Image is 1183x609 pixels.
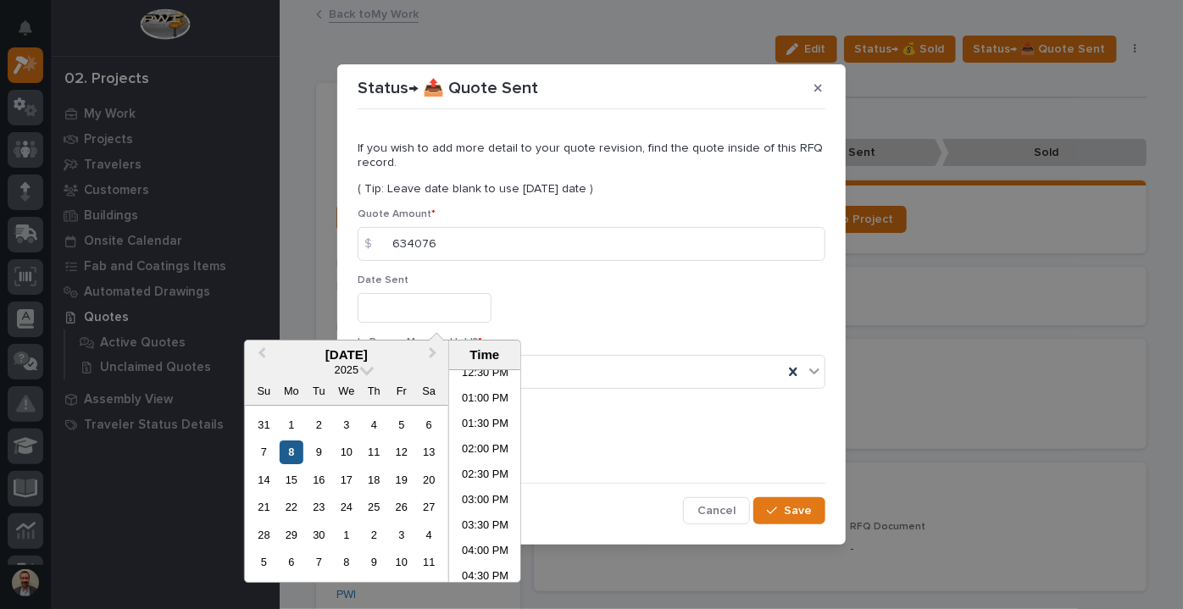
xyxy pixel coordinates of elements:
div: Choose Wednesday, September 10th, 2025 [335,441,358,464]
div: [DATE] [245,347,448,363]
div: Choose Thursday, September 25th, 2025 [363,496,386,519]
div: $ [358,227,392,261]
div: Fr [390,379,413,402]
div: Choose Saturday, September 13th, 2025 [418,441,441,464]
div: Choose Tuesday, September 30th, 2025 [308,523,330,546]
span: Date Sent [358,275,408,285]
div: Th [363,379,386,402]
div: Choose Monday, October 6th, 2025 [280,551,303,573]
li: 12:30 PM [449,362,521,387]
div: Choose Monday, September 15th, 2025 [280,468,303,491]
div: Choose Wednesday, September 24th, 2025 [335,496,358,519]
div: Choose Tuesday, September 2nd, 2025 [308,413,330,436]
div: Choose Tuesday, September 23rd, 2025 [308,496,330,519]
div: Choose Friday, September 5th, 2025 [390,413,413,436]
div: Choose Monday, September 29th, 2025 [280,523,303,546]
div: Choose Saturday, October 4th, 2025 [418,523,441,546]
div: Choose Wednesday, October 8th, 2025 [335,551,358,573]
div: Choose Wednesday, October 1st, 2025 [335,523,358,546]
div: Choose Monday, September 22nd, 2025 [280,496,303,519]
li: 04:00 PM [449,540,521,565]
div: Choose Saturday, September 6th, 2025 [418,413,441,436]
div: Choose Monday, September 1st, 2025 [280,413,303,436]
div: Choose Thursday, September 18th, 2025 [363,468,386,491]
div: Sa [418,379,441,402]
div: Choose Saturday, September 27th, 2025 [418,496,441,519]
div: Choose Thursday, October 2nd, 2025 [363,523,386,546]
p: Status→ 📤 Quote Sent [358,78,538,98]
button: Next Month [421,342,448,369]
div: Choose Friday, September 12th, 2025 [390,441,413,464]
div: Choose Wednesday, September 3rd, 2025 [335,413,358,436]
li: 01:30 PM [449,412,521,438]
span: Quote Amount [358,209,436,219]
div: Choose Friday, September 19th, 2025 [390,468,413,491]
div: Mo [280,379,303,402]
div: Choose Monday, September 8th, 2025 [280,441,303,464]
div: Choose Thursday, September 11th, 2025 [363,441,386,464]
div: Su [253,379,275,402]
div: Choose Saturday, September 20th, 2025 [418,468,441,491]
div: Choose Tuesday, September 16th, 2025 [308,468,330,491]
div: Tu [308,379,330,402]
div: Choose Sunday, September 28th, 2025 [253,523,275,546]
div: Choose Wednesday, September 17th, 2025 [335,468,358,491]
li: 02:30 PM [449,463,521,489]
div: Choose Tuesday, October 7th, 2025 [308,551,330,573]
div: Choose Sunday, September 7th, 2025 [253,441,275,464]
div: Choose Tuesday, September 9th, 2025 [308,441,330,464]
div: Choose Sunday, August 31st, 2025 [253,413,275,436]
li: 04:30 PM [449,565,521,590]
span: 2025 [335,363,358,376]
div: Choose Thursday, October 9th, 2025 [363,551,386,573]
p: If you wish to add more detail to your quote revision, find the quote inside of this RFQ record. [358,141,825,170]
div: Choose Friday, October 3rd, 2025 [390,523,413,546]
button: Previous Month [247,342,274,369]
div: Choose Sunday, September 21st, 2025 [253,496,275,519]
li: 03:00 PM [449,489,521,514]
button: Save [753,497,825,524]
li: 03:30 PM [449,514,521,540]
span: Save [784,503,812,518]
p: ( Tip: Leave date blank to use [DATE] date ) [358,182,825,197]
div: We [335,379,358,402]
div: Choose Friday, October 10th, 2025 [390,551,413,573]
div: Choose Sunday, September 14th, 2025 [253,468,275,491]
span: Cancel [697,503,736,518]
div: Choose Saturday, October 11th, 2025 [418,551,441,573]
div: month 2025-09 [250,411,442,576]
li: 01:00 PM [449,387,521,412]
div: Choose Sunday, October 5th, 2025 [253,551,275,573]
li: 02:00 PM [449,438,521,463]
button: Cancel [683,497,750,524]
div: Choose Friday, September 26th, 2025 [390,496,413,519]
div: Time [453,347,516,363]
div: Choose Thursday, September 4th, 2025 [363,413,386,436]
